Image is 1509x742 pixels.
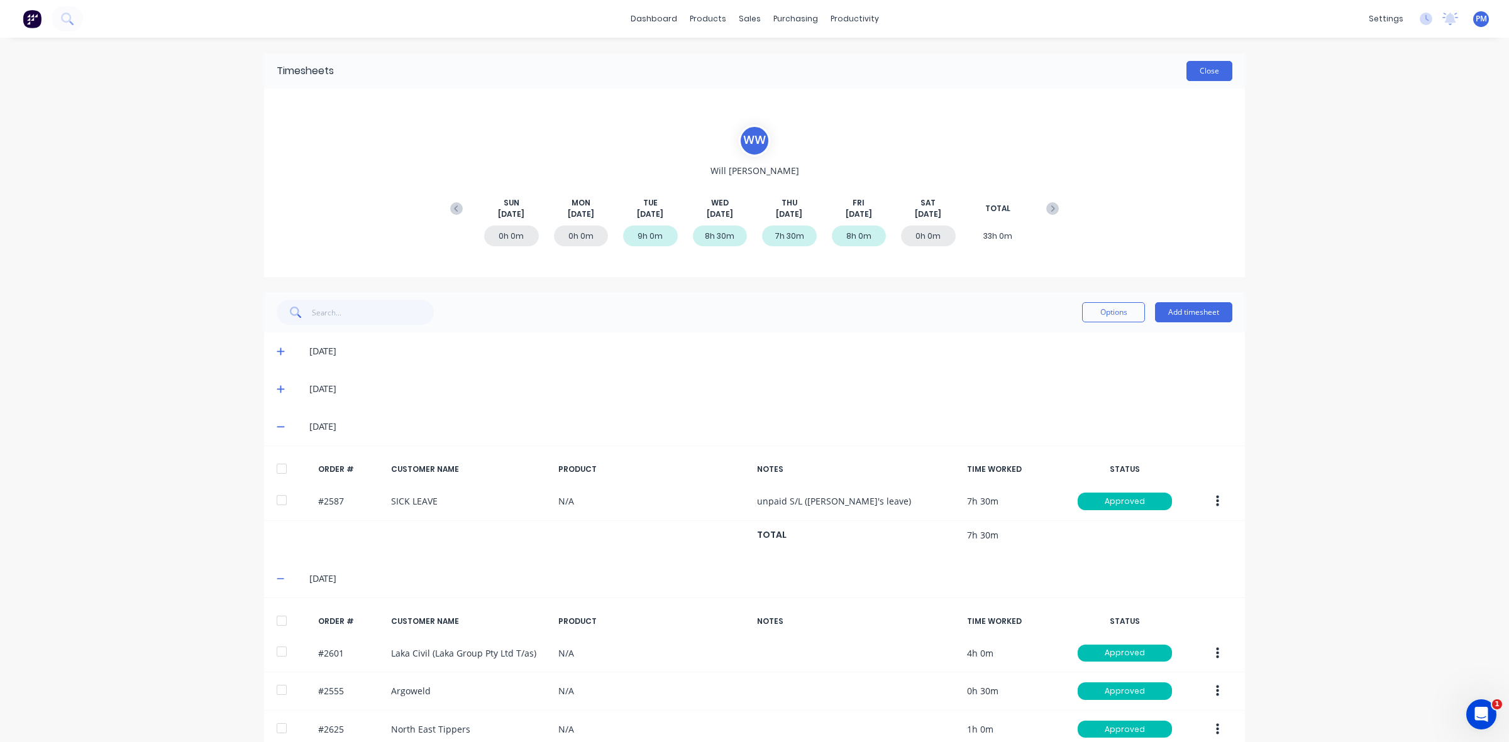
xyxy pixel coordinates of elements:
div: STATUS [1071,464,1178,475]
button: Approved [1077,644,1173,663]
span: THU [782,197,797,209]
div: 8h 0m [832,226,887,246]
div: PRODUCT [558,464,747,475]
button: Close [1186,61,1232,81]
button: Approved [1077,682,1173,701]
div: products [683,9,732,28]
div: 0h 0m [484,226,539,246]
button: Approved [1077,720,1173,739]
span: TUE [643,197,658,209]
div: sales [732,9,767,28]
div: NOTES [757,464,957,475]
button: Options [1082,302,1145,322]
div: Approved [1078,493,1172,510]
div: ORDER # [318,464,381,475]
button: Approved [1077,492,1173,511]
span: [DATE] [915,209,941,220]
img: Factory [23,9,41,28]
span: PM [1476,13,1487,25]
div: NOTES [757,616,957,627]
span: Will [PERSON_NAME] [710,164,799,177]
div: [DATE] [309,344,1232,358]
div: 9h 0m [623,226,678,246]
div: CUSTOMER NAME [391,616,548,627]
a: dashboard [624,9,683,28]
input: Search... [312,300,434,325]
div: settings [1363,9,1410,28]
div: ORDER # [318,616,381,627]
span: SAT [920,197,936,209]
div: 0h 0m [901,226,956,246]
span: 1 [1492,699,1502,709]
div: purchasing [767,9,824,28]
div: TIME WORKED [967,616,1061,627]
iframe: Intercom live chat [1466,699,1496,729]
div: PRODUCT [558,616,747,627]
div: CUSTOMER NAME [391,464,548,475]
div: productivity [824,9,885,28]
div: [DATE] [309,572,1232,586]
span: [DATE] [498,209,524,220]
div: W W [739,125,770,156]
span: [DATE] [707,209,733,220]
div: Approved [1078,721,1172,738]
div: STATUS [1071,616,1178,627]
div: [DATE] [309,382,1232,396]
span: [DATE] [846,209,872,220]
span: [DATE] [637,209,663,220]
div: 8h 30m [693,226,748,246]
span: WED [711,197,729,209]
span: [DATE] [568,209,594,220]
div: Approved [1078,645,1172,662]
div: 0h 0m [554,226,609,246]
div: Timesheets [277,63,334,79]
div: TIME WORKED [967,464,1061,475]
button: Add timesheet [1155,302,1232,322]
span: [DATE] [776,209,802,220]
div: 33h 0m [971,226,1025,246]
span: FRI [853,197,865,209]
span: SUN [504,197,519,209]
div: Approved [1078,682,1172,700]
span: TOTAL [985,203,1010,214]
span: MON [572,197,590,209]
div: 7h 30m [762,226,817,246]
div: [DATE] [309,420,1232,434]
